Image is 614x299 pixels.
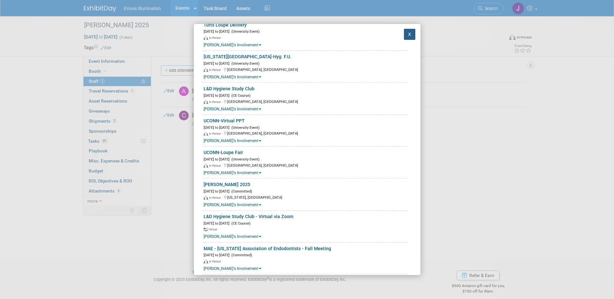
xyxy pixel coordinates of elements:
[204,156,407,162] div: [DATE] to [DATE]
[204,164,208,168] img: In-Person Event
[229,157,260,161] span: (University Event)
[204,66,407,72] div: [GEOGRAPHIC_DATA], [GEOGRAPHIC_DATA]
[404,29,416,40] button: X
[229,61,260,66] span: (University Event)
[204,36,208,40] img: In-Person Event
[209,260,223,263] span: In-Person
[204,138,261,143] a: [PERSON_NAME]'s Involvement
[204,124,407,130] div: [DATE] to [DATE]
[204,92,407,98] div: [DATE] to [DATE]
[209,228,219,231] span: Virtual
[204,194,407,200] div: [US_STATE], [GEOGRAPHIC_DATA]
[204,75,261,79] a: [PERSON_NAME]'s Involvement
[204,68,208,72] img: In-Person Event
[209,68,223,72] span: In-Person
[204,203,261,207] a: [PERSON_NAME]'s Involvement
[204,98,407,105] div: [GEOGRAPHIC_DATA], [GEOGRAPHIC_DATA]
[229,29,260,34] span: (University Event)
[204,252,407,258] div: [DATE] to [DATE]
[204,260,208,263] img: In-Person Event
[229,253,252,257] span: (Committed)
[204,43,261,47] a: [PERSON_NAME]'s Involvement
[204,246,331,251] a: MAE - [US_STATE] Association of Endodontists - Fall Meeting
[204,214,293,219] a: L&D Hygiene Study Club - Virtual via Zoom
[204,54,291,59] a: [US_STATE][GEOGRAPHIC_DATA]-Hyg. F.U.
[229,189,252,194] span: (Committed)
[204,234,261,239] a: [PERSON_NAME]'s Involvement
[229,94,251,98] span: (CE Course)
[204,220,407,226] div: [DATE] to [DATE]
[204,86,254,91] a: L&D Hygiene Study Club
[204,130,407,136] div: [GEOGRAPHIC_DATA], [GEOGRAPHIC_DATA]
[204,60,407,66] div: [DATE] to [DATE]
[204,107,261,111] a: [PERSON_NAME]'s Involvement
[204,150,243,155] a: UCONN-Loupe Fair
[204,28,407,34] div: [DATE] to [DATE]
[229,126,260,130] span: (University Event)
[209,100,223,104] span: In-Person
[209,196,223,199] span: In-Person
[204,100,208,104] img: In-Person Event
[204,22,247,28] a: Tufts Loupe Delivery
[204,171,261,175] a: [PERSON_NAME]'s Involvement
[204,132,208,136] img: In-Person Event
[204,118,245,123] a: UCONN-Virtual PPT
[204,266,261,271] a: [PERSON_NAME]'s Involvement
[204,188,407,194] div: [DATE] to [DATE]
[204,196,208,200] img: In-Person Event
[204,182,250,187] a: [PERSON_NAME] 2025
[229,221,251,226] span: (CE Course)
[204,162,407,168] div: [GEOGRAPHIC_DATA], [GEOGRAPHIC_DATA]
[209,164,223,167] span: In-Person
[209,36,223,39] span: In-Person
[209,132,223,135] span: In-Person
[204,228,208,232] img: Virtual Event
